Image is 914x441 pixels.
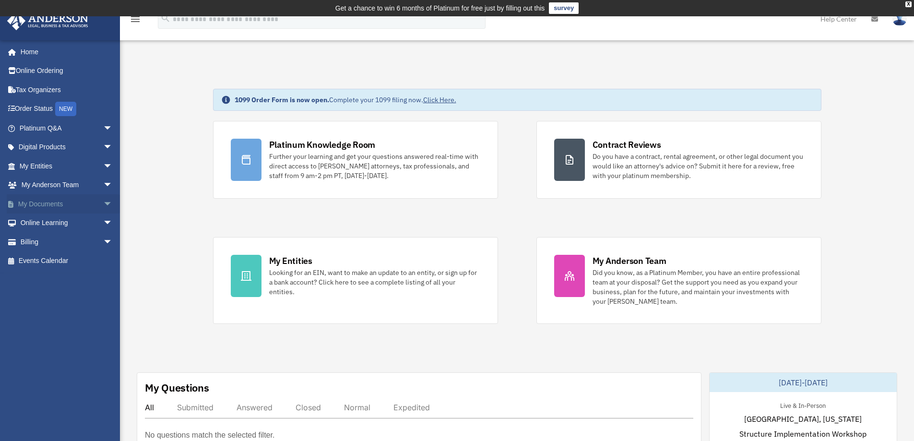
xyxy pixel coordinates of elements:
[536,237,821,324] a: My Anderson Team Did you know, as a Platinum Member, you have an entire professional team at your...
[7,138,127,157] a: Digital Productsarrow_drop_down
[145,403,154,412] div: All
[130,17,141,25] a: menu
[593,268,804,306] div: Did you know, as a Platinum Member, you have an entire professional team at your disposal? Get th...
[103,156,122,176] span: arrow_drop_down
[269,255,312,267] div: My Entities
[593,139,661,151] div: Contract Reviews
[55,102,76,116] div: NEW
[7,214,127,233] a: Online Learningarrow_drop_down
[103,119,122,138] span: arrow_drop_down
[892,12,907,26] img: User Pic
[549,2,579,14] a: survey
[103,194,122,214] span: arrow_drop_down
[145,381,209,395] div: My Questions
[103,232,122,252] span: arrow_drop_down
[130,13,141,25] i: menu
[536,121,821,199] a: Contract Reviews Do you have a contract, rental agreement, or other legal document you would like...
[213,121,498,199] a: Platinum Knowledge Room Further your learning and get your questions answered real-time with dire...
[103,138,122,157] span: arrow_drop_down
[739,428,867,440] span: Structure Implementation Workshop
[593,152,804,180] div: Do you have a contract, rental agreement, or other legal document you would like an attorney's ad...
[335,2,545,14] div: Get a chance to win 6 months of Platinum for free just by filling out this
[269,139,376,151] div: Platinum Knowledge Room
[7,251,127,271] a: Events Calendar
[905,1,912,7] div: close
[235,95,329,104] strong: 1099 Order Form is now open.
[7,176,127,195] a: My Anderson Teamarrow_drop_down
[160,13,171,24] i: search
[237,403,273,412] div: Answered
[344,403,370,412] div: Normal
[7,42,122,61] a: Home
[296,403,321,412] div: Closed
[710,373,897,392] div: [DATE]-[DATE]
[7,194,127,214] a: My Documentsarrow_drop_down
[235,95,456,105] div: Complete your 1099 filing now.
[269,268,480,297] div: Looking for an EIN, want to make an update to an entity, or sign up for a bank account? Click her...
[7,80,127,99] a: Tax Organizers
[744,413,862,425] span: [GEOGRAPHIC_DATA], [US_STATE]
[269,152,480,180] div: Further your learning and get your questions answered real-time with direct access to [PERSON_NAM...
[213,237,498,324] a: My Entities Looking for an EIN, want to make an update to an entity, or sign up for a bank accoun...
[7,232,127,251] a: Billingarrow_drop_down
[7,119,127,138] a: Platinum Q&Aarrow_drop_down
[7,61,127,81] a: Online Ordering
[7,156,127,176] a: My Entitiesarrow_drop_down
[103,214,122,233] span: arrow_drop_down
[393,403,430,412] div: Expedited
[7,99,127,119] a: Order StatusNEW
[593,255,666,267] div: My Anderson Team
[103,176,122,195] span: arrow_drop_down
[423,95,456,104] a: Click Here.
[177,403,214,412] div: Submitted
[772,400,833,410] div: Live & In-Person
[4,12,91,30] img: Anderson Advisors Platinum Portal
